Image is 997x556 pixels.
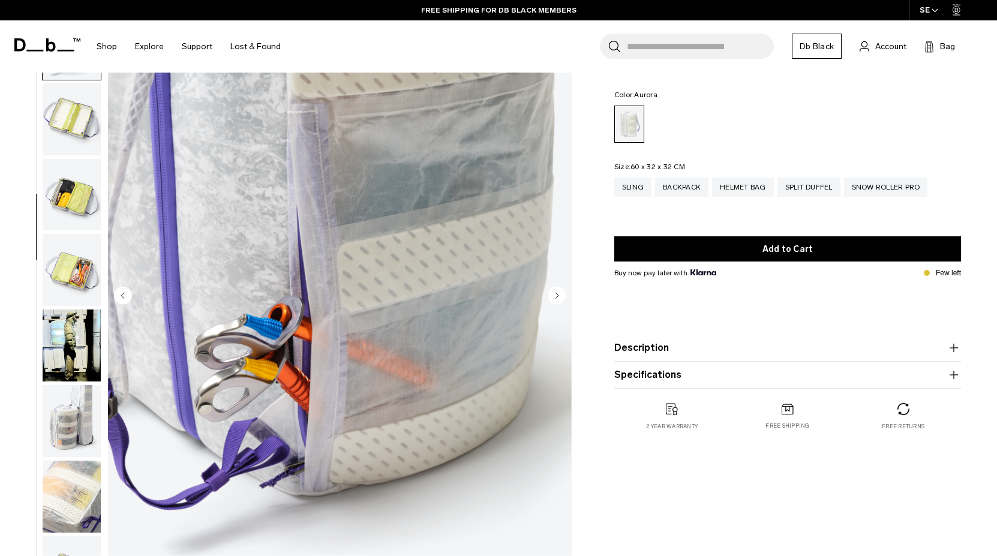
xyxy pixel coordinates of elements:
legend: Size: [614,163,685,170]
a: Backpack [655,178,708,197]
img: Weigh_Lighter_Split_Duffel_70L_10.png [43,461,101,533]
button: Specifications [614,368,961,382]
img: Weigh_Lighter_Split_Duffel_70L_6.png [43,159,101,231]
p: Free returns [882,422,924,431]
a: Shop [97,25,117,68]
a: Aurora [614,106,644,143]
img: Weigh Lighter Split Duffel 70L Aurora [43,309,101,381]
img: Weigh_Lighter_Split_Duffel_70L_7.png [43,234,101,306]
button: Weigh_Lighter_Split_Duffel_70L_7.png [42,233,101,306]
a: Split Duffel [777,178,840,197]
legend: Color: [614,91,657,98]
a: Helmet Bag [712,178,774,197]
a: Support [182,25,212,68]
button: Weigh_Lighter_Split_Duffel_70L_10.png [42,460,101,533]
img: Weigh_Lighter_Split_Duffel_70L_5.png [43,83,101,155]
nav: Main Navigation [88,20,290,73]
a: Explore [135,25,164,68]
p: Few left [936,268,961,278]
a: Account [860,39,906,53]
span: 60 x 32 x 32 CM [630,163,685,171]
p: 2 year warranty [646,422,698,431]
a: FREE SHIPPING FOR DB BLACK MEMBERS [421,5,576,16]
button: Weigh_Lighter_Split_Duffel_70L_5.png [42,83,101,156]
span: Aurora [634,91,657,99]
span: Account [875,40,906,53]
button: Weigh_Lighter_Split_Duffel_70L_6.png [42,158,101,232]
span: Bag [940,40,955,53]
p: Free shipping [765,422,809,430]
button: Description [614,341,961,355]
button: Next slide [548,286,566,306]
img: Weigh_Lighter_Split_Duffel_70L_9.png [43,385,101,457]
button: Bag [924,39,955,53]
button: Add to Cart [614,236,961,262]
span: Buy now pay later with [614,268,716,278]
a: Sling [614,178,651,197]
button: Weigh_Lighter_Split_Duffel_70L_9.png [42,384,101,458]
img: {"height" => 20, "alt" => "Klarna"} [690,269,716,275]
button: Previous slide [114,286,132,306]
a: Lost & Found [230,25,281,68]
a: Snow Roller Pro [844,178,928,197]
button: Weigh Lighter Split Duffel 70L Aurora [42,309,101,382]
a: Db Black [792,34,842,59]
